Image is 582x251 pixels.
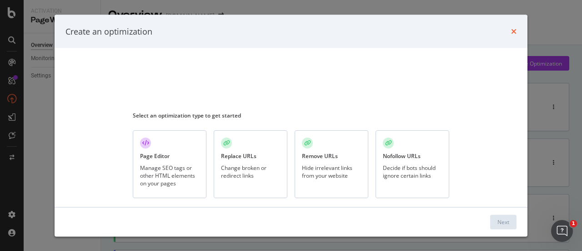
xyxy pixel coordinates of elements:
[511,26,517,37] div: times
[55,15,527,236] div: modal
[302,152,338,160] div: Remove URLs
[65,26,152,37] div: Create an optimization
[221,152,256,160] div: Replace URLs
[140,164,199,187] div: Manage SEO tags or other HTML elements on your pages
[133,112,449,119] div: Select an optimization type to get started
[383,152,421,160] div: Nofollow URLs
[497,218,509,225] div: Next
[551,220,573,242] iframe: Intercom live chat
[490,215,517,229] button: Next
[140,152,170,160] div: Page Editor
[221,164,280,179] div: Change broken or redirect links
[383,164,442,179] div: Decide if bots should ignore certain links
[570,220,577,227] span: 1
[302,164,361,179] div: Hide irrelevant links from your website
